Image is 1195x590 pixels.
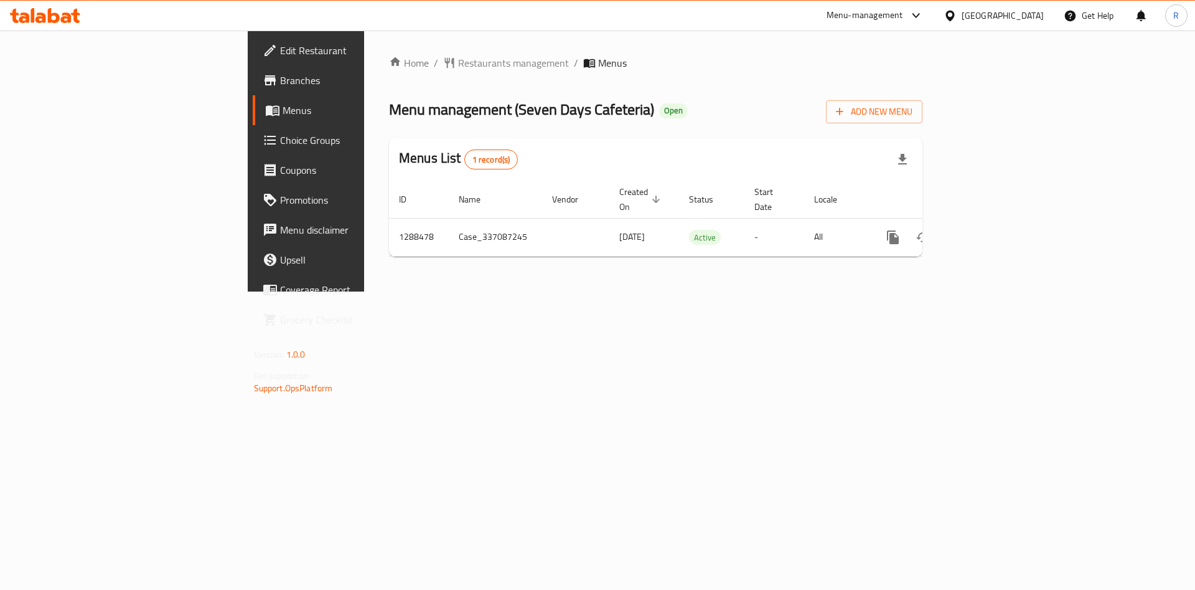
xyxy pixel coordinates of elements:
span: Promotions [280,193,438,207]
span: Menu disclaimer [280,222,438,237]
div: [GEOGRAPHIC_DATA] [962,9,1044,22]
span: Locale [814,192,853,207]
span: Status [689,192,729,207]
a: Menu disclaimer [253,215,448,245]
a: Branches [253,65,448,95]
span: Edit Restaurant [280,43,438,58]
a: Restaurants management [443,55,569,70]
span: Menus [598,55,627,70]
button: Add New Menu [826,100,922,123]
span: R [1173,9,1179,22]
span: 1 record(s) [465,154,518,166]
span: Start Date [754,184,789,214]
a: Grocery Checklist [253,305,448,335]
a: Coupons [253,155,448,185]
span: Coupons [280,163,438,178]
h2: Menus List [399,149,518,169]
div: Total records count [464,150,518,169]
th: Actions [868,181,1008,219]
div: Menu-management [827,8,903,23]
span: Vendor [552,192,594,207]
span: Add New Menu [836,104,912,120]
span: Restaurants management [458,55,569,70]
span: Branches [280,73,438,88]
li: / [574,55,578,70]
span: Coverage Report [280,282,438,297]
button: Change Status [908,222,938,252]
nav: breadcrumb [389,55,922,70]
span: [DATE] [619,229,645,245]
a: Edit Restaurant [253,36,448,65]
span: Choice Groups [280,133,438,148]
td: All [804,218,868,256]
span: 1.0.0 [286,346,306,363]
span: Get support on: [254,368,311,384]
a: Upsell [253,245,448,275]
span: Active [689,231,721,245]
span: Grocery Checklist [280,312,438,327]
span: Menu management ( Seven Days Cafeteria ) [389,95,654,123]
a: Menus [253,95,448,125]
span: Version: [254,346,284,363]
span: Open [659,105,688,116]
span: Menus [283,103,438,118]
span: ID [399,192,423,207]
span: Created On [619,184,664,214]
div: Export file [888,145,917,174]
span: Upsell [280,252,438,267]
a: Choice Groups [253,125,448,155]
div: Open [659,103,688,118]
td: Case_337087245 [449,218,542,256]
table: enhanced table [389,181,1008,257]
span: Name [459,192,497,207]
a: Promotions [253,185,448,215]
a: Support.OpsPlatform [254,380,333,396]
td: - [744,218,804,256]
button: more [878,222,908,252]
a: Coverage Report [253,275,448,305]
